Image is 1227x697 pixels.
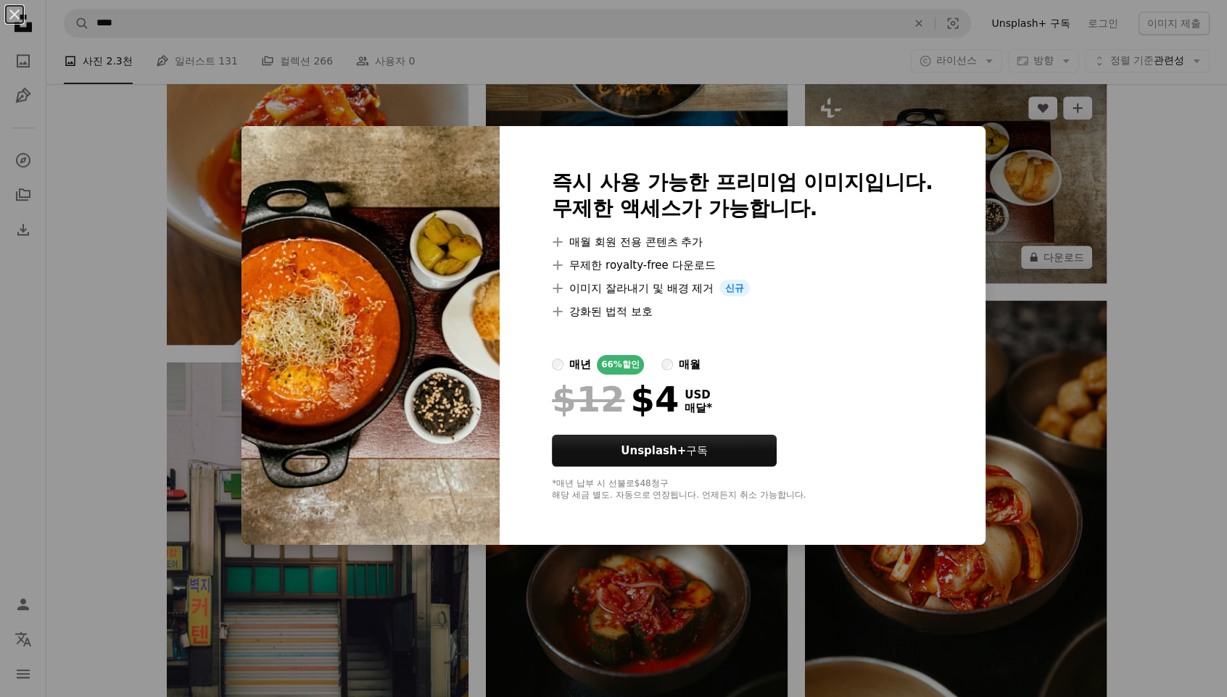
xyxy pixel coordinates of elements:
span: $12 [552,380,624,418]
strong: Unsplash+ [621,444,686,457]
li: 매월 회원 전용 콘텐츠 추가 [552,233,933,251]
div: 매월 [679,356,701,373]
span: USD [685,388,712,401]
li: 강화된 법적 보호 [552,303,933,320]
img: premium_photo-1669687759596-8d6d8836f480 [241,126,500,546]
div: 66% 할인 [597,355,644,375]
div: $4 [552,380,679,418]
span: 신규 [719,280,750,297]
li: 이미지 잘라내기 및 배경 제거 [552,280,933,297]
div: *매년 납부 시 선불로 $48 청구 해당 세금 별도. 자동으로 연장됩니다. 언제든지 취소 가능합니다. [552,478,933,501]
h2: 즉시 사용 가능한 프리미엄 이미지입니다. 무제한 액세스가 가능합니다. [552,170,933,222]
div: 매년 [569,356,591,373]
li: 무제한 royalty-free 다운로드 [552,256,933,274]
input: 매년66%할인 [552,359,563,370]
button: Unsplash+구독 [552,435,777,467]
input: 매월 [661,359,673,370]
